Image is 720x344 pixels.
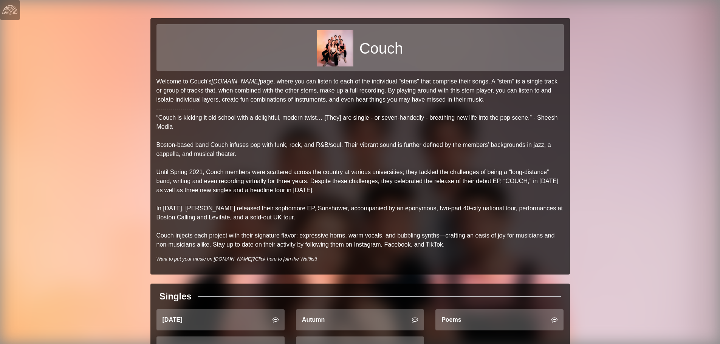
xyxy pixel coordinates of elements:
[317,30,353,66] img: 0b9ba5677a9dcdb81f0e6bf23345a38f5e1a363bb4420db7fe2df4c5b995abe8.jpg
[159,290,192,303] div: Singles
[296,309,424,330] a: Autumn
[2,2,17,17] img: logo-white-4c48a5e4bebecaebe01ca5a9d34031cfd3d4ef9ae749242e8c4bf12ef99f53e8.png
[435,309,564,330] a: Poems
[211,78,260,85] a: [DOMAIN_NAME]
[156,77,564,249] p: Welcome to Couch's page, where you can listen to each of the individual "stems" that comprise the...
[255,256,317,262] a: Click here to join the Waitlist!
[156,256,317,262] i: Want to put your music on [DOMAIN_NAME]?
[359,39,403,57] h1: Couch
[156,309,285,330] a: [DATE]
